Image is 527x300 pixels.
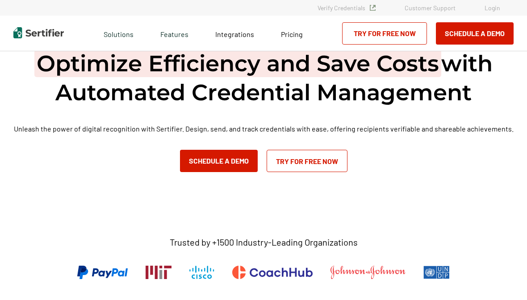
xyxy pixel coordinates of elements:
a: Integrations [215,28,254,39]
img: PayPal [77,266,128,279]
span: Solutions [104,28,134,39]
img: Sertifier | Digital Credentialing Platform [13,27,64,38]
img: Cisco [189,266,214,279]
img: Johnson & Johnson [330,266,406,279]
a: Customer Support [405,4,456,12]
a: Verify Credentials [318,4,376,12]
a: Try for Free Now [267,150,347,172]
h1: with Automated Credential Management [7,49,520,107]
img: UNDP [423,266,450,279]
img: Massachusetts Institute of Technology [146,266,171,279]
span: Pricing [281,30,303,38]
a: Login [485,4,500,12]
p: Trusted by +1500 Industry-Leading Organizations [170,237,358,248]
p: Unleash the power of digital recognition with Sertifier. Design, send, and track credentials with... [7,123,520,134]
span: Features [160,28,188,39]
a: Try for Free Now [342,22,427,45]
a: Pricing [281,28,303,39]
span: Integrations [215,30,254,38]
span: Optimize Efficiency and Save Costs [34,50,441,77]
img: CoachHub [232,266,313,279]
img: Verified [370,5,376,11]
